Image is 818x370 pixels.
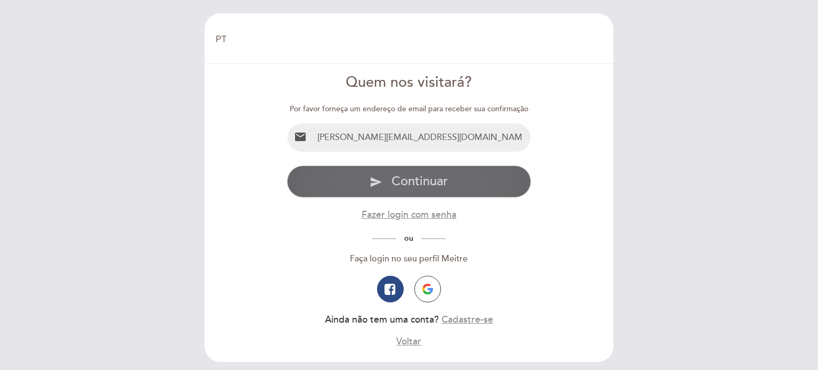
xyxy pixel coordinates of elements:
div: Por favor forneça um endereço de email para receber sua confirmação [287,104,531,114]
span: Continuar [391,174,448,189]
img: icon-google.png [422,284,433,294]
div: Quem nos visitará? [287,72,531,93]
button: Fazer login com senha [362,208,456,221]
input: Email [313,124,531,152]
button: send Continuar [287,166,531,198]
span: Ainda não tem uma conta? [325,314,439,325]
button: Cadastre-se [441,313,493,326]
button: Voltar [396,335,421,348]
div: Faça login no seu perfil Meitre [287,253,531,265]
i: email [294,130,307,143]
span: ou [396,234,421,243]
i: send [370,176,382,188]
